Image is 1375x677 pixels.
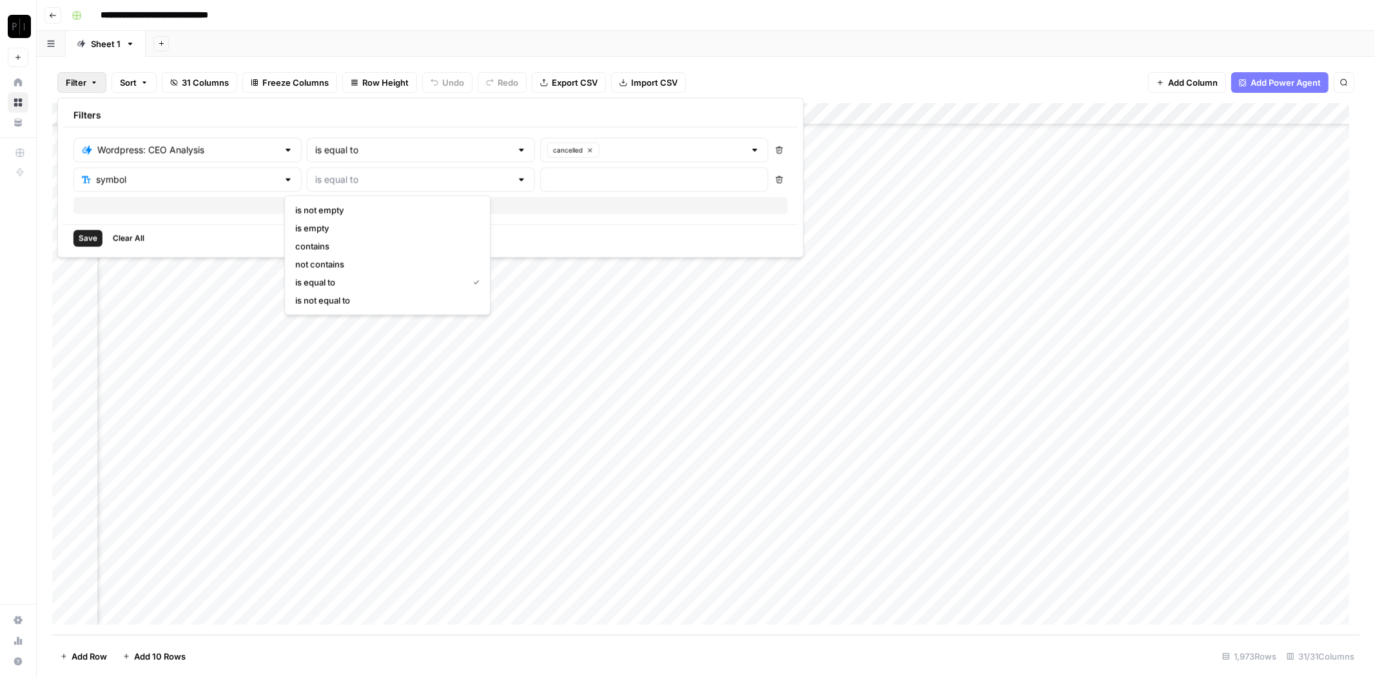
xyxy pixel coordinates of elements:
[8,651,28,672] button: Help + Support
[115,646,193,667] button: Add 10 Rows
[96,173,278,186] input: symbol
[8,610,28,631] a: Settings
[315,173,511,186] input: is equal to
[112,72,157,93] button: Sort
[57,72,106,93] button: Filter
[66,31,146,57] a: Sheet 1
[1217,646,1282,667] div: 1,973 Rows
[262,76,329,89] span: Freeze Columns
[91,37,121,50] div: Sheet 1
[498,76,518,89] span: Redo
[1282,646,1360,667] div: 31/31 Columns
[182,76,229,89] span: 31 Columns
[532,72,606,93] button: Export CSV
[242,72,337,93] button: Freeze Columns
[362,76,409,89] span: Row Height
[113,233,144,244] span: Clear All
[478,72,527,93] button: Redo
[120,76,137,89] span: Sort
[295,222,474,235] span: is empty
[315,144,511,157] input: is equal to
[57,98,804,258] div: Filter
[8,92,28,113] a: Browse
[1231,72,1329,93] button: Add Power Agent
[553,145,583,155] span: cancelled
[79,233,97,244] span: Save
[552,76,598,89] span: Export CSV
[1168,76,1218,89] span: Add Column
[73,197,788,214] button: Add Filter
[73,230,102,247] button: Save
[295,258,474,271] span: not contains
[52,646,115,667] button: Add Row
[611,72,686,93] button: Import CSV
[1148,72,1226,93] button: Add Column
[295,240,474,253] span: contains
[162,72,237,93] button: 31 Columns
[295,276,463,289] span: is equal to
[134,650,186,663] span: Add 10 Rows
[97,144,278,157] input: Wordpress: CEO Analysis
[72,650,107,663] span: Add Row
[8,112,28,133] a: Your Data
[63,104,798,128] div: Filters
[1251,76,1321,89] span: Add Power Agent
[8,15,31,38] img: Paragon (Prod) Logo
[422,72,473,93] button: Undo
[8,10,28,43] button: Workspace: Paragon (Prod)
[442,76,464,89] span: Undo
[8,72,28,93] a: Home
[8,631,28,651] a: Usage
[66,76,86,89] span: Filter
[547,142,600,158] button: cancelled
[342,72,417,93] button: Row Height
[631,76,678,89] span: Import CSV
[295,294,474,307] span: is not equal to
[108,230,150,247] button: Clear All
[295,204,474,217] span: is not empty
